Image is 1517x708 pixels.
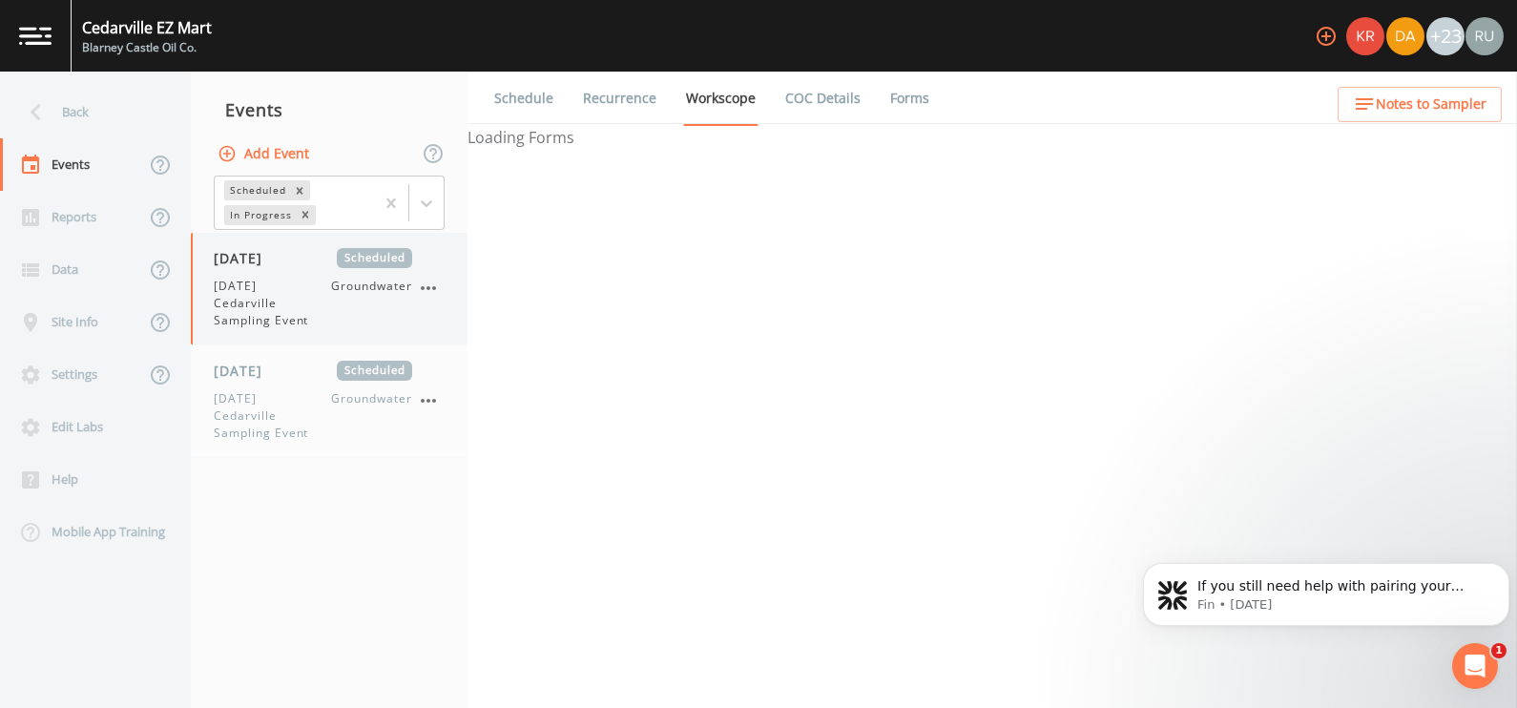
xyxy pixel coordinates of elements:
[331,278,412,329] span: Groundwater
[1465,17,1504,55] img: a5c06d64ce99e847b6841ccd0307af82
[1386,17,1424,55] img: e87f1c0e44c1658d59337c30f0e43455
[468,126,1517,149] div: Loading Forms
[1135,523,1517,656] iframe: Intercom notifications message
[214,136,317,172] button: Add Event
[782,72,863,125] a: COC Details
[1346,17,1384,55] img: 9a4c6f9530af67ee54a4b0b5594f06ff
[214,390,331,442] span: [DATE] Cedarville Sampling Event
[214,278,331,329] span: [DATE] Cedarville Sampling Event
[224,180,289,200] div: Scheduled
[82,16,212,39] div: Cedarville EZ Mart
[191,345,468,458] a: [DATE]Scheduled[DATE] Cedarville Sampling EventGroundwater
[1491,643,1507,658] span: 1
[1385,17,1425,55] div: David A Olpere
[19,27,52,45] img: logo
[214,248,276,268] span: [DATE]
[1426,17,1465,55] div: +23
[1452,643,1498,689] iframe: Intercom live chat
[580,72,659,125] a: Recurrence
[491,72,556,125] a: Schedule
[887,72,932,125] a: Forms
[82,39,212,56] div: Blarney Castle Oil Co.
[191,233,468,345] a: [DATE]Scheduled[DATE] Cedarville Sampling EventGroundwater
[683,72,758,126] a: Workscope
[224,205,295,225] div: In Progress
[331,390,412,442] span: Groundwater
[337,248,412,268] span: Scheduled
[1345,17,1385,55] div: Kristine Romanik
[1338,87,1502,122] button: Notes to Sampler
[214,361,276,381] span: [DATE]
[337,361,412,381] span: Scheduled
[289,180,310,200] div: Remove Scheduled
[295,205,316,225] div: Remove In Progress
[1376,93,1486,116] span: Notes to Sampler
[191,86,468,134] div: Events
